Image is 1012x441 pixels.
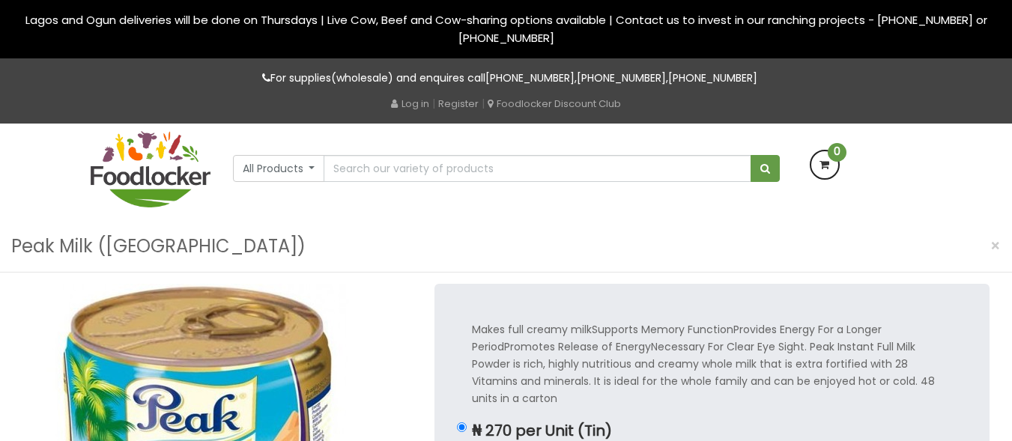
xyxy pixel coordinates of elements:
span: | [482,96,485,111]
a: Register [438,97,479,111]
span: | [432,96,435,111]
input: ₦ 270 per Unit (Tin) [457,422,467,432]
img: FoodLocker [91,131,210,207]
span: Lagos and Ogun deliveries will be done on Thursdays | Live Cow, Beef and Cow-sharing options avai... [25,12,987,46]
a: [PHONE_NUMBER] [485,70,575,85]
a: [PHONE_NUMBER] [668,70,757,85]
p: Makes full creamy milkSupports Memory FunctionProvides Energy For a Longer PeriodPromotes Release... [472,321,952,407]
p: ₦ 270 per Unit (Tin) [472,422,952,440]
p: For supplies(wholesale) and enquires call , , [91,70,922,87]
h3: Peak Milk ([GEOGRAPHIC_DATA]) [11,232,306,261]
button: All Products [233,155,325,182]
a: Log in [391,97,429,111]
a: [PHONE_NUMBER] [577,70,666,85]
button: Close [983,231,1008,261]
span: 0 [828,143,846,162]
input: Search our variety of products [324,155,751,182]
span: × [990,235,1001,257]
a: Foodlocker Discount Club [488,97,621,111]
